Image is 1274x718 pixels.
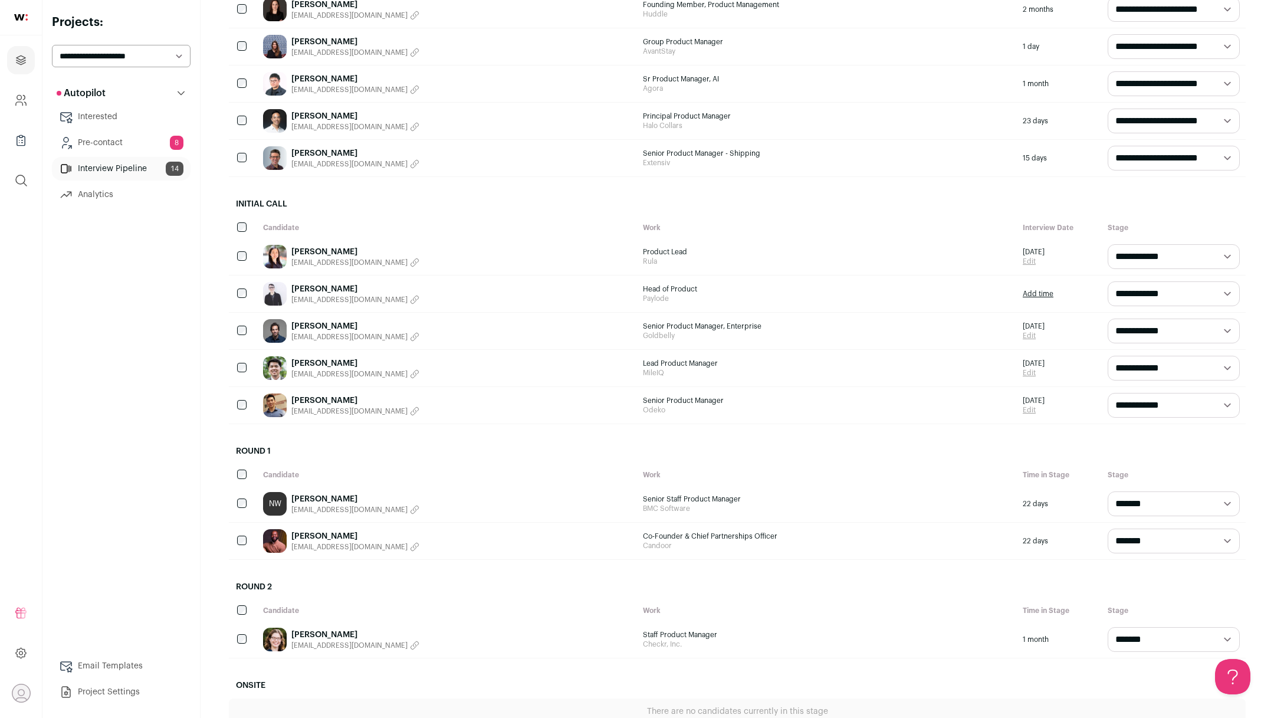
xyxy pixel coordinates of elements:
[1102,217,1246,238] div: Stage
[52,654,191,678] a: Email Templates
[291,295,408,304] span: [EMAIL_ADDRESS][DOMAIN_NAME]
[263,245,287,268] img: d8cebf34e4f024cfdb3d0fc9c8edf8ed7b398841c8bcbe1a54f0ccc9ab287e5d.jpg
[643,541,1011,550] span: Candoor
[643,359,1011,368] span: Lead Product Manager
[291,48,419,57] button: [EMAIL_ADDRESS][DOMAIN_NAME]
[170,136,183,150] span: 8
[643,405,1011,415] span: Odeko
[52,105,191,129] a: Interested
[229,673,1246,699] h2: Onsite
[291,358,419,369] a: [PERSON_NAME]
[291,258,419,267] button: [EMAIL_ADDRESS][DOMAIN_NAME]
[643,84,1011,93] span: Agora
[1017,217,1102,238] div: Interview Date
[12,684,31,703] button: Open dropdown
[643,74,1011,84] span: Sr Product Manager, AI
[291,493,419,505] a: [PERSON_NAME]
[643,494,1011,504] span: Senior Staff Product Manager
[291,295,419,304] button: [EMAIL_ADDRESS][DOMAIN_NAME]
[291,159,419,169] button: [EMAIL_ADDRESS][DOMAIN_NAME]
[1017,464,1102,486] div: Time in Stage
[643,37,1011,47] span: Group Product Manager
[263,109,287,133] img: 5a4daf518ca626265b75adb562b33f7e3867652692cd45a7f7aae9426855e321
[291,122,408,132] span: [EMAIL_ADDRESS][DOMAIN_NAME]
[643,368,1011,378] span: MileIQ
[291,542,408,552] span: [EMAIL_ADDRESS][DOMAIN_NAME]
[1023,289,1053,299] a: Add time
[643,630,1011,640] span: Staff Product Manager
[291,283,419,295] a: [PERSON_NAME]
[1023,396,1045,405] span: [DATE]
[263,35,287,58] img: 4bd04461b972e4e6e071de63c00bd977fdcc87e33199308e8647598750e450b7.jpg
[1102,464,1246,486] div: Stage
[1017,103,1102,139] div: 23 days
[7,46,35,74] a: Projects
[643,112,1011,121] span: Principal Product Manager
[291,36,419,48] a: [PERSON_NAME]
[643,9,1011,19] span: Huddle
[1023,359,1045,368] span: [DATE]
[291,406,419,416] button: [EMAIL_ADDRESS][DOMAIN_NAME]
[291,159,408,169] span: [EMAIL_ADDRESS][DOMAIN_NAME]
[643,121,1011,130] span: Halo Collars
[1017,523,1102,559] div: 22 days
[643,322,1011,331] span: Senior Product Manager, Enterprise
[263,356,287,380] img: e2e7e80c20b3e268f7d78b08ca2657b93b3d58e6afc38433cb1855ddd3e529cd.jpg
[1023,322,1045,331] span: [DATE]
[263,72,287,96] img: ad7dbf52785b066b15d46504250639d329054dcae0751a870b6e04efb8374fb3
[291,542,419,552] button: [EMAIL_ADDRESS][DOMAIN_NAME]
[643,504,1011,513] span: BMC Software
[1017,621,1102,658] div: 1 month
[257,600,637,621] div: Candidate
[637,464,1017,486] div: Work
[291,11,419,20] button: [EMAIL_ADDRESS][DOMAIN_NAME]
[291,530,419,542] a: [PERSON_NAME]
[263,529,287,553] img: 45dd9c8be9be96c8a8434fce77564633285e849b8c23ee88e95ed37f26987c81
[643,257,1011,266] span: Rula
[643,640,1011,649] span: Checkr, Inc.
[52,81,191,105] button: Autopilot
[14,14,28,21] img: wellfound-shorthand-0d5821cbd27db2630d0214b213865d53afaa358527fdda9d0ea32b1df1b89c2c.svg
[7,126,35,155] a: Company Lists
[643,294,1011,303] span: Paylode
[643,532,1011,541] span: Co-Founder & Chief Partnerships Officer
[291,110,419,122] a: [PERSON_NAME]
[263,628,287,651] img: 89e3e9509df7819250ff9ad74b2406fe1b91e9041d12afb580e3061078514f0b
[291,369,408,379] span: [EMAIL_ADDRESS][DOMAIN_NAME]
[1017,28,1102,65] div: 1 day
[263,146,287,170] img: 18a3d426ff526b33f88b6c254d487cc08cf127079a29523f3a0c8d2b522687ca
[1017,600,1102,621] div: Time in Stage
[1102,600,1246,621] div: Stage
[1023,405,1045,415] a: Edit
[1023,368,1045,378] a: Edit
[643,331,1011,340] span: Goldbelly
[263,282,287,306] img: 055c494e74d4ee7e10b862db9a84d62cb91926df86cba5d54a68aee8ebb7af19
[52,680,191,704] a: Project Settings
[263,492,287,516] a: NW
[229,574,1246,600] h2: Round 2
[643,149,1011,158] span: Senior Product Manager - Shipping
[257,464,637,486] div: Candidate
[229,191,1246,217] h2: Initial Call
[643,158,1011,168] span: Extensiv
[263,319,287,343] img: 381ff24bf86d55b3ffac5b1fa2c3980db22cfa1c41c54905deaf4b58fd87a3e2.jpg
[291,320,419,332] a: [PERSON_NAME]
[57,86,106,100] p: Autopilot
[291,85,408,94] span: [EMAIL_ADDRESS][DOMAIN_NAME]
[1215,659,1250,694] iframe: Help Scout Beacon - Open
[291,258,408,267] span: [EMAIL_ADDRESS][DOMAIN_NAME]
[291,406,408,416] span: [EMAIL_ADDRESS][DOMAIN_NAME]
[643,247,1011,257] span: Product Lead
[52,131,191,155] a: Pre-contact8
[229,438,1246,464] h2: Round 1
[291,629,419,641] a: [PERSON_NAME]
[291,505,408,514] span: [EMAIL_ADDRESS][DOMAIN_NAME]
[643,396,1011,405] span: Senior Product Manager
[1017,486,1102,522] div: 22 days
[257,217,637,238] div: Candidate
[1023,247,1045,257] span: [DATE]
[637,217,1017,238] div: Work
[291,73,419,85] a: [PERSON_NAME]
[291,641,408,650] span: [EMAIL_ADDRESS][DOMAIN_NAME]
